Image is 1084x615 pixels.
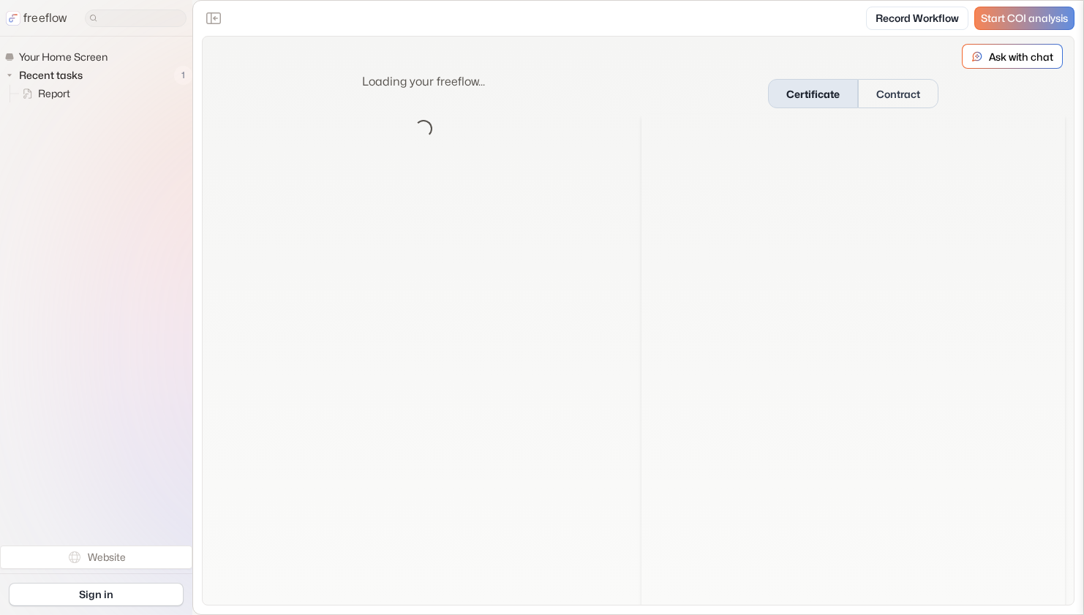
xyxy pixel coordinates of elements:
[4,48,113,66] a: Your Home Screen
[989,49,1053,64] p: Ask with chat
[9,583,184,606] a: Sign in
[768,79,858,108] button: Certificate
[981,12,1068,25] span: Start COI analysis
[16,68,87,83] span: Recent tasks
[4,67,89,84] button: Recent tasks
[362,73,485,91] p: Loading your freeflow...
[858,79,938,108] button: Contract
[23,10,67,27] p: freeflow
[641,114,1066,608] iframe: Certificate
[974,7,1074,30] a: Start COI analysis
[35,86,75,101] span: Report
[174,66,192,85] span: 1
[16,50,112,64] span: Your Home Screen
[866,7,968,30] a: Record Workflow
[10,85,76,102] a: Report
[202,7,225,30] button: Close the sidebar
[6,10,67,27] a: freeflow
